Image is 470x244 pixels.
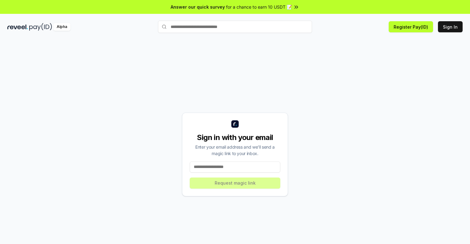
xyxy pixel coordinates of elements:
img: pay_id [29,23,52,31]
img: logo_small [231,120,239,128]
button: Sign In [438,21,463,32]
div: Sign in with your email [190,133,280,142]
img: reveel_dark [7,23,28,31]
span: for a chance to earn 10 USDT 📝 [226,4,292,10]
span: Answer our quick survey [171,4,225,10]
div: Alpha [53,23,71,31]
button: Register Pay(ID) [389,21,433,32]
div: Enter your email address and we’ll send a magic link to your inbox. [190,144,280,157]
